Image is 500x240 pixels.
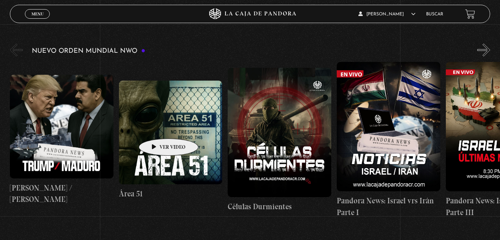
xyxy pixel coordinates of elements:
h4: [PERSON_NAME] / [PERSON_NAME] [10,182,113,205]
span: Cerrar [29,18,46,23]
a: [PERSON_NAME] / [PERSON_NAME] [10,62,113,218]
a: Buscar [426,12,443,16]
button: Previous [10,44,23,56]
a: Células Durmientes [228,62,331,218]
span: [PERSON_NAME] [358,12,415,16]
a: Pandora News: Israel vrs Irán Parte I [337,62,440,218]
h3: Nuevo Orden Mundial NWO [32,48,145,55]
span: Menu [31,12,44,16]
h4: Área 51 [119,188,223,200]
a: View your shopping cart [465,9,475,19]
a: Área 51 [119,62,223,218]
button: Next [477,44,490,56]
h4: Pandora News: Israel vrs Irán Parte I [337,195,440,218]
h4: Células Durmientes [228,201,331,213]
